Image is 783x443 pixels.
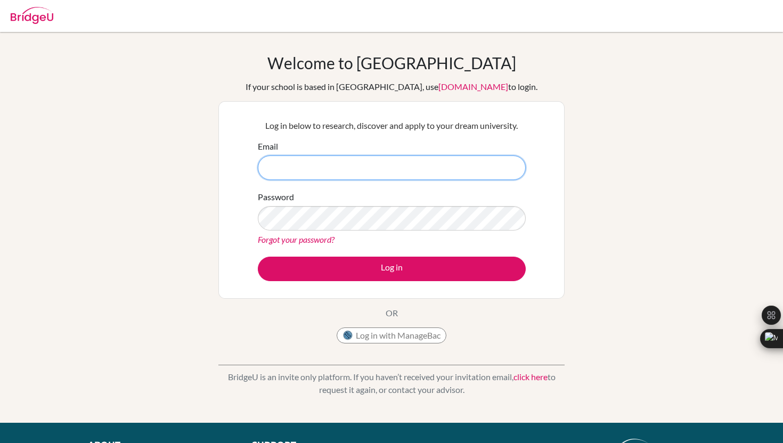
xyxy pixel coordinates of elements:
div: If your school is based in [GEOGRAPHIC_DATA], use to login. [246,80,537,93]
img: Bridge-U [11,7,53,24]
h1: Welcome to [GEOGRAPHIC_DATA] [267,53,516,72]
a: Forgot your password? [258,234,335,244]
button: Log in [258,257,526,281]
button: Log in with ManageBac [337,327,446,343]
p: BridgeU is an invite only platform. If you haven’t received your invitation email, to request it ... [218,371,565,396]
a: click here [513,372,548,382]
p: Log in below to research, discover and apply to your dream university. [258,119,526,132]
a: [DOMAIN_NAME] [438,81,508,92]
label: Password [258,191,294,203]
label: Email [258,140,278,153]
p: OR [386,307,398,319]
